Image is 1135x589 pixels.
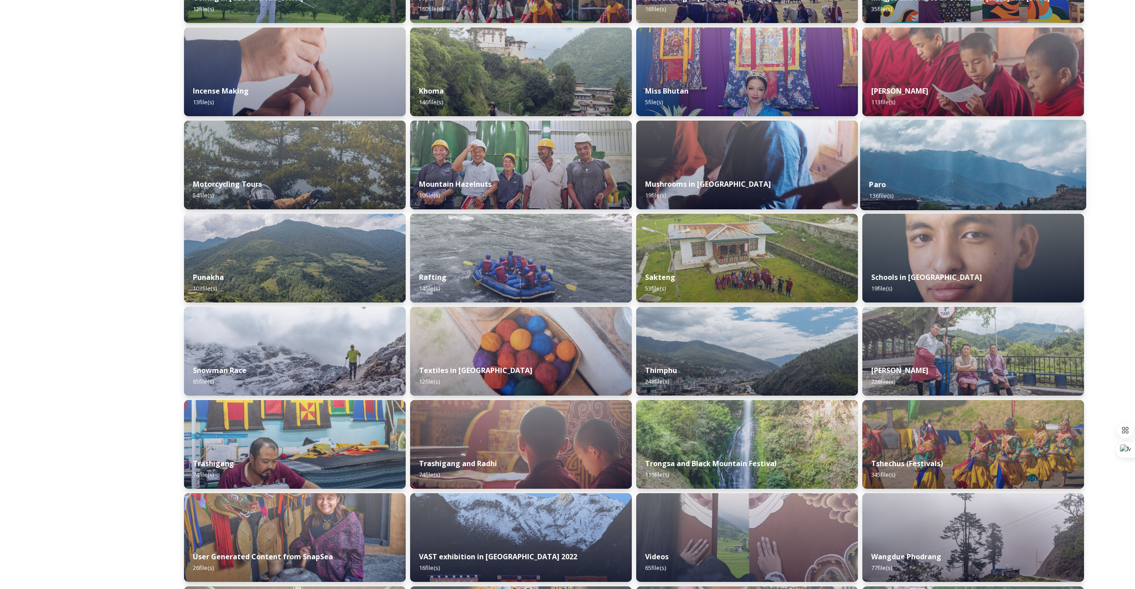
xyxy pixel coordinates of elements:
[871,5,892,13] span: 35 file(s)
[871,377,895,385] span: 228 file(s)
[645,86,689,96] strong: Miss Bhutan
[419,377,440,385] span: 12 file(s)
[419,191,440,199] span: 10 file(s)
[869,180,886,189] strong: Paro
[419,179,492,189] strong: Mountain Hazelnuts
[193,471,214,479] span: 74 file(s)
[871,564,892,572] span: 77 file(s)
[419,459,497,468] strong: Trashigang and Radhi
[871,272,982,282] strong: Schools in [GEOGRAPHIC_DATA]
[645,564,666,572] span: 65 file(s)
[860,120,1086,210] img: Paro%2520050723%2520by%2520Amp%2520Sripimanwat-20.jpg
[862,27,1084,116] img: Mongar%2520and%2520Dametshi%2520110723%2520by%2520Amp%2520Sripimanwat-9.jpg
[184,493,406,582] img: 0FDA4458-C9AB-4E2F-82A6-9DC136F7AE71.jpeg
[871,552,941,562] strong: Wangdue Phodrang
[193,191,214,199] span: 54 file(s)
[193,377,214,385] span: 65 file(s)
[193,552,333,562] strong: User Generated Content from SnapSea
[636,121,858,209] img: _SCH7798.jpg
[410,493,632,582] img: VAST%2520Bhutan%2520art%2520exhibition%2520in%2520Brussels3.jpg
[645,191,666,199] span: 19 file(s)
[410,27,632,116] img: Khoma%2520130723%2520by%2520Amp%2520Sripimanwat-7.jpg
[419,552,577,562] strong: VAST exhibition in [GEOGRAPHIC_DATA] 2022
[862,493,1084,582] img: 2022-10-01%252016.15.46.jpg
[645,471,669,479] span: 119 file(s)
[636,27,858,116] img: Miss%2520Bhutan%2520Tashi%2520Choden%25205.jpg
[410,121,632,209] img: WattBryan-20170720-0740-P50.jpg
[645,98,663,106] span: 5 file(s)
[419,365,532,375] strong: Textiles in [GEOGRAPHIC_DATA]
[645,179,771,189] strong: Mushrooms in [GEOGRAPHIC_DATA]
[645,272,675,282] strong: Sakteng
[871,284,892,292] span: 19 file(s)
[193,284,217,292] span: 103 file(s)
[184,307,406,396] img: Snowman%2520Race41.jpg
[636,400,858,489] img: 2022-10-01%252018.12.56.jpg
[184,121,406,209] img: By%2520Leewang%2520Tobgay%252C%2520President%252C%2520The%2520Badgers%2520Motorcycle%2520Club%252...
[410,214,632,302] img: f73f969a-3aba-4d6d-a863-38e7472ec6b1.JPG
[419,471,440,479] span: 74 file(s)
[645,377,669,385] span: 248 file(s)
[419,564,440,572] span: 16 file(s)
[410,307,632,396] img: _SCH9806.jpg
[419,86,444,96] strong: Khoma
[419,272,446,282] strong: Rafting
[193,564,214,572] span: 26 file(s)
[193,98,214,106] span: 13 file(s)
[862,307,1084,396] img: Trashi%2520Yangtse%2520090723%2520by%2520Amp%2520Sripimanwat-187.jpg
[645,5,666,13] span: 16 file(s)
[862,214,1084,302] img: _SCH2151_FINAL_RGB.jpg
[419,5,443,13] span: 160 file(s)
[193,365,247,375] strong: Snowman Race
[184,400,406,489] img: Trashigang%2520and%2520Rangjung%2520060723%2520by%2520Amp%2520Sripimanwat-66.jpg
[871,86,928,96] strong: [PERSON_NAME]
[636,307,858,396] img: Thimphu%2520190723%2520by%2520Amp%2520Sripimanwat-43.jpg
[193,5,214,13] span: 12 file(s)
[184,27,406,116] img: _SCH5631.jpg
[419,284,440,292] span: 14 file(s)
[193,179,262,189] strong: Motorcycling Tours
[184,214,406,302] img: 2022-10-01%252012.59.42.jpg
[862,400,1084,489] img: Dechenphu%2520Festival14.jpg
[869,192,893,200] span: 136 file(s)
[645,365,677,375] strong: Thimphu
[645,552,669,562] strong: Videos
[645,459,777,468] strong: Trongsa and Black Mountain Festival
[871,365,928,375] strong: [PERSON_NAME]
[410,400,632,489] img: Trashigang%2520and%2520Rangjung%2520060723%2520by%2520Amp%2520Sripimanwat-32.jpg
[636,493,858,582] img: Textile.jpg
[636,214,858,302] img: Sakteng%2520070723%2520by%2520Nantawat-5.jpg
[419,98,443,106] span: 146 file(s)
[871,471,895,479] span: 345 file(s)
[193,272,224,282] strong: Punakha
[645,284,666,292] span: 53 file(s)
[871,459,943,468] strong: Tshechus (Festivals)
[193,459,234,468] strong: Trashigang
[193,86,249,96] strong: Incense Making
[871,98,895,106] span: 113 file(s)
